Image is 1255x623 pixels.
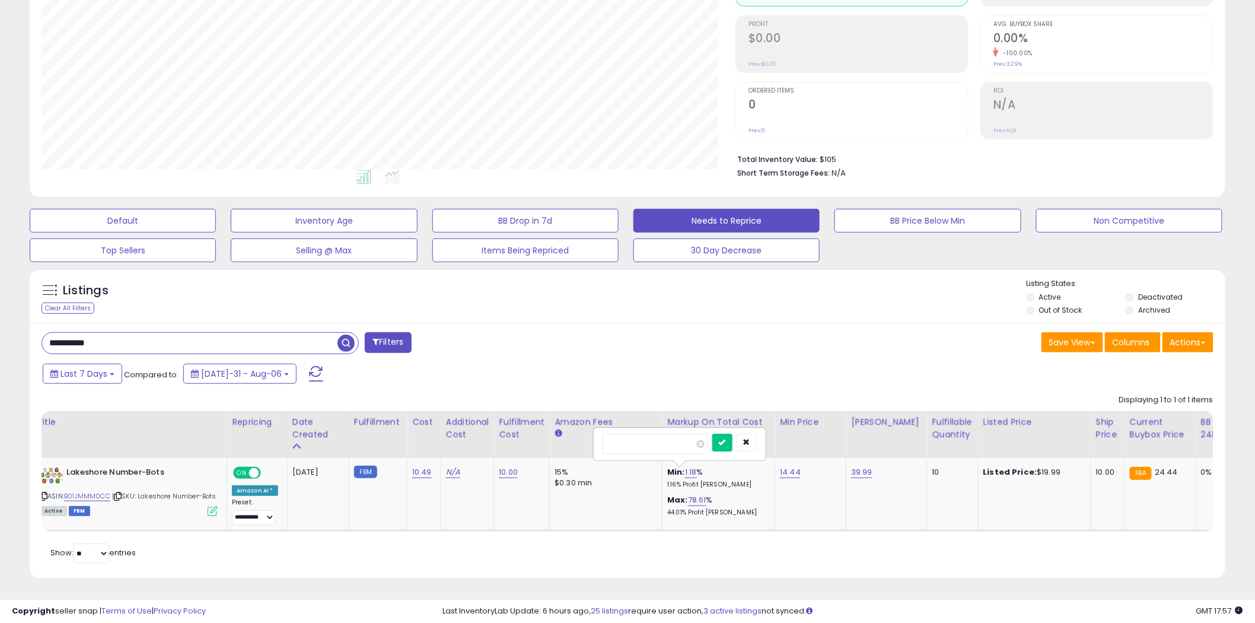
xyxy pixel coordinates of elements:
[412,416,436,428] div: Cost
[12,606,206,617] div: seller snap | |
[231,209,417,233] button: Inventory Age
[69,506,90,516] span: FBM
[1036,209,1222,233] button: Non Competitive
[1201,467,1240,478] div: 0%
[983,466,1037,478] b: Listed Price:
[748,98,968,114] h2: 0
[591,605,629,616] a: 25 listings
[748,21,968,28] span: Profit
[688,494,706,506] a: 78.61
[30,239,216,262] button: Top Sellers
[932,467,969,478] div: 10
[633,239,820,262] button: 30 Day Decrease
[354,466,377,478] small: FBM
[40,506,67,516] span: All listings currently available for purchase on Amazon
[1027,278,1225,290] p: Listing States:
[1039,305,1082,315] label: Out of Stock
[555,478,653,488] div: $0.30 min
[993,127,1017,134] small: Prev: N/A
[704,605,762,616] a: 3 active listings
[1196,605,1243,616] span: 2025-08-14 17:57 GMT
[30,209,216,233] button: Default
[183,364,297,384] button: [DATE]-31 - Aug-06
[1113,336,1150,348] span: Columns
[748,61,776,68] small: Prev: $0.00
[685,466,697,478] a: 1.18
[993,98,1213,114] h2: N/A
[1130,467,1152,480] small: FBA
[667,466,685,478] b: Min:
[667,495,766,517] div: %
[112,491,216,501] span: | SKU: Lakeshore Number-Bots
[101,605,152,616] a: Terms of Use
[259,468,278,478] span: OFF
[993,31,1213,47] h2: 0.00%
[1096,467,1116,478] div: 10.00
[232,498,278,525] div: Preset:
[748,127,765,134] small: Prev: 0
[12,605,55,616] strong: Copyright
[1130,416,1191,441] div: Current Buybox Price
[43,364,122,384] button: Last 7 Days
[737,154,818,164] b: Total Inventory Value:
[748,31,968,47] h2: $0.00
[499,416,544,441] div: Fulfillment Cost
[737,168,830,178] b: Short Term Storage Fees:
[1155,466,1178,478] span: 24.44
[633,209,820,233] button: Needs to Reprice
[232,485,278,496] div: Amazon AI *
[999,49,1033,58] small: -100.00%
[555,467,653,478] div: 15%
[667,481,766,489] p: 1.16% Profit [PERSON_NAME]
[40,467,218,515] div: ASIN:
[354,416,402,428] div: Fulfillment
[662,411,775,458] th: The percentage added to the cost of goods (COGS) that forms the calculator for Min & Max prices.
[443,606,1243,617] div: Last InventoryLab Update: 6 hours ago, require user action, not synced.
[993,88,1213,94] span: ROI
[983,467,1082,478] div: $19.99
[983,416,1086,428] div: Listed Price
[851,416,922,428] div: [PERSON_NAME]
[432,209,619,233] button: BB Drop in 7d
[201,368,282,380] span: [DATE]-31 - Aug-06
[124,369,179,380] span: Compared to:
[60,368,107,380] span: Last 7 Days
[234,468,249,478] span: ON
[667,467,766,489] div: %
[432,239,619,262] button: Items Being Repriced
[446,416,489,441] div: Additional Cost
[412,466,432,478] a: 10.49
[851,466,872,478] a: 39.99
[365,332,411,353] button: Filters
[932,416,973,441] div: Fulfillable Quantity
[231,239,417,262] button: Selling @ Max
[499,466,518,478] a: 10.00
[993,61,1022,68] small: Prev: 3.29%
[1201,416,1244,441] div: BB Share 24h.
[667,508,766,517] p: 44.01% Profit [PERSON_NAME]
[780,466,801,478] a: 14.44
[232,416,282,428] div: Repricing
[40,467,63,485] img: 519yq7r0ouL._SL40_.jpg
[64,491,110,501] a: B01JMMM0CC
[1138,292,1183,302] label: Deactivated
[42,303,94,314] div: Clear All Filters
[555,428,562,439] small: Amazon Fees.
[1138,305,1170,315] label: Archived
[1039,292,1061,302] label: Active
[832,167,846,179] span: N/A
[555,416,657,428] div: Amazon Fees
[1096,416,1120,441] div: Ship Price
[834,209,1021,233] button: BB Price Below Min
[737,151,1205,166] li: $105
[1041,332,1103,352] button: Save View
[37,416,222,428] div: Title
[154,605,206,616] a: Privacy Policy
[50,547,136,558] span: Show: entries
[446,466,460,478] a: N/A
[1162,332,1213,352] button: Actions
[780,416,841,428] div: Min Price
[667,494,688,506] b: Max:
[63,282,109,299] h5: Listings
[1105,332,1161,352] button: Columns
